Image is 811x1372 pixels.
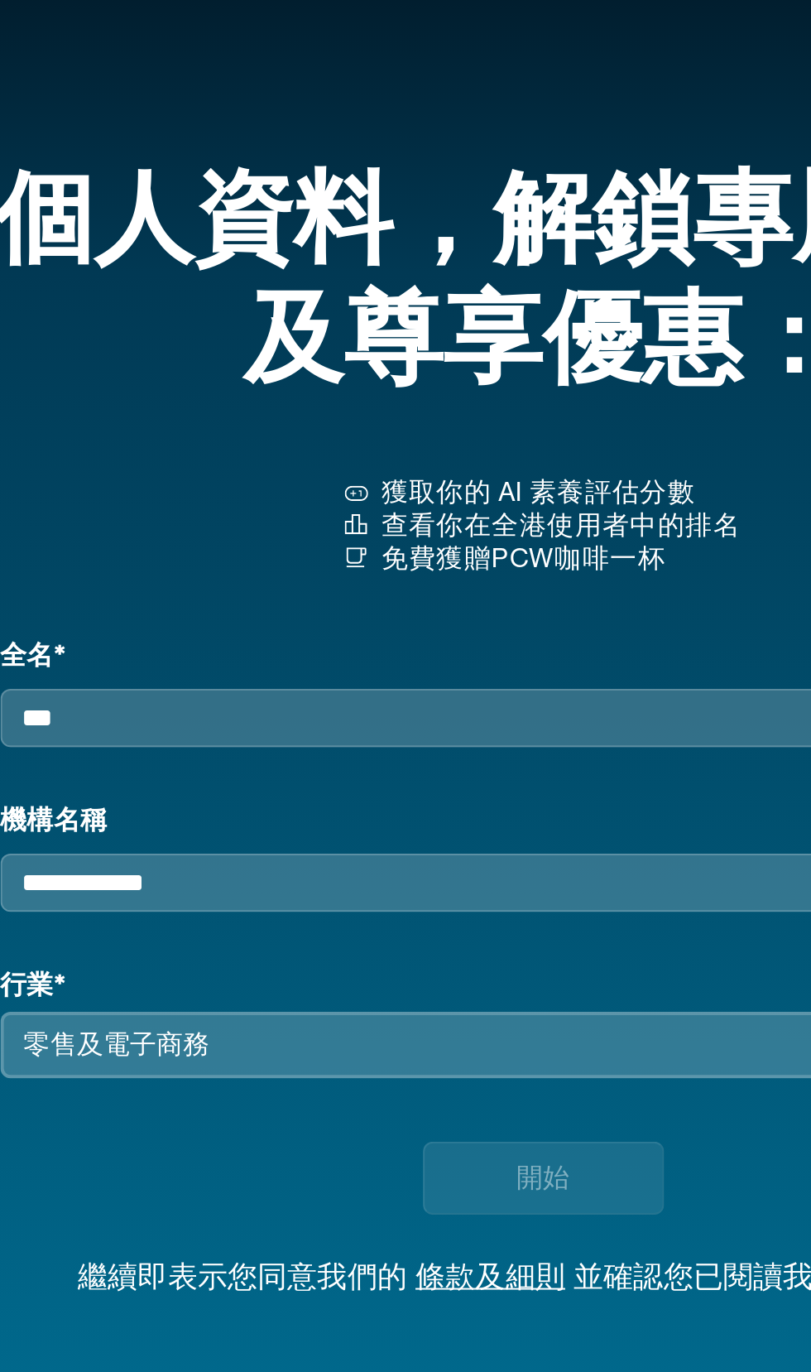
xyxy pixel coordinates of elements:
div: 零售及電子商務 [147,510,641,530]
span: EN [764,29,784,46]
p: 免費獲贈PCW咖啡一杯 [325,270,504,286]
a: 私隱政策 [574,628,634,643]
span: 開始 [392,576,419,596]
button: 開始 [346,568,466,604]
label: 機構名稱 [136,398,675,418]
div: 填寫個人資料，解鎖專屬分析報告及尊享優惠： [20,71,791,210]
p: 獲取你的 AI 素養評估分數 [325,237,504,253]
p: 查看你在全港使用者中的排名 [325,253,504,270]
a: 條款及細則 [343,628,417,643]
div: 繼續即表示您同意我們的 並確認您已閱讀我們的 . [175,628,637,646]
button: 零售及電子商務 [136,503,675,537]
